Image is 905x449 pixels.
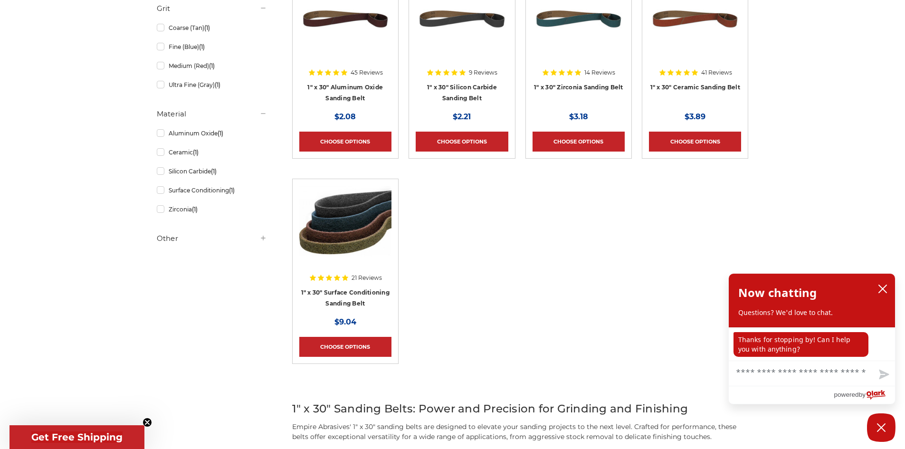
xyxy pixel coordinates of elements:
a: Choose Options [299,132,391,152]
a: Choose Options [649,132,741,152]
button: Close Chatbox [867,413,895,442]
span: $9.04 [334,317,356,326]
a: Silicon Carbide [157,163,267,180]
span: powered [834,389,858,401]
span: (1) [193,149,199,156]
div: Get Free ShippingClose teaser [10,425,144,449]
span: (1) [209,62,215,69]
button: close chatbox [875,282,890,296]
a: Surface Conditioning [157,182,267,199]
span: (1) [199,43,205,50]
span: by [859,389,866,401]
span: (1) [211,168,217,175]
button: Close teaser [143,418,152,427]
button: Send message [871,364,895,386]
a: Fine (Blue) [157,38,267,55]
div: chat [729,327,895,361]
img: 1"x30" Surface Conditioning Sanding Belts [299,186,391,262]
h2: Now chatting [738,283,817,302]
a: Zirconia [157,201,267,218]
a: 1"x30" Surface Conditioning Sanding Belts [299,186,391,307]
span: (1) [229,187,235,194]
span: Get Free Shipping [31,431,123,443]
a: Ultra Fine (Gray) [157,76,267,93]
span: (1) [204,24,210,31]
span: $3.18 [569,112,588,121]
a: Ceramic [157,144,267,161]
a: Powered by Olark [834,386,895,404]
a: Choose Options [299,337,391,357]
span: $3.89 [685,112,705,121]
a: Coarse (Tan) [157,19,267,36]
span: (1) [218,130,223,137]
h5: Grit [157,3,267,14]
p: Thanks for stopping by! Can I help you with anything? [734,332,868,357]
span: (1) [192,206,198,213]
span: (1) [215,81,220,88]
a: Medium (Red) [157,57,267,74]
a: Aluminum Oxide [157,125,267,142]
p: Empire Abrasives' 1" x 30" sanding belts are designed to elevate your sanding projects to the nex... [292,422,749,442]
h2: 1" x 30" Sanding Belts: Power and Precision for Grinding and Finishing [292,401,749,417]
a: Choose Options [416,132,508,152]
a: Choose Options [533,132,625,152]
h5: Material [157,108,267,120]
h5: Other [157,233,267,244]
span: $2.08 [334,112,356,121]
span: $2.21 [453,112,471,121]
div: olark chatbox [728,273,895,404]
p: Questions? We'd love to chat. [738,308,886,317]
